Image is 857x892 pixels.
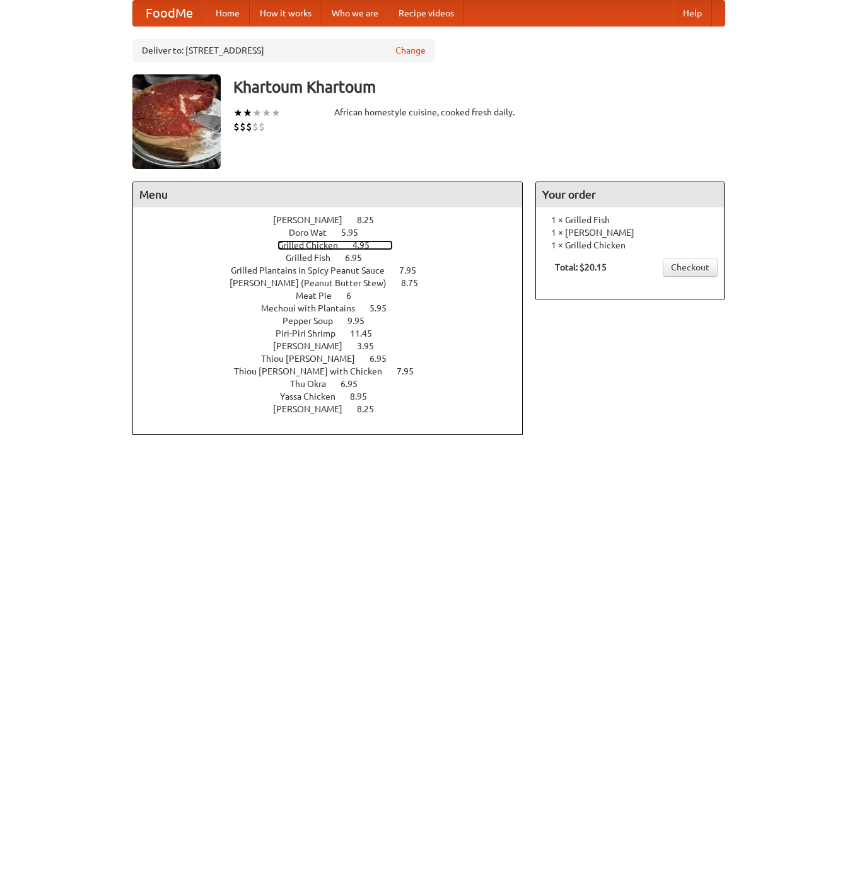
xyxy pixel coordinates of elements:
[243,106,252,120] li: ★
[290,379,381,389] a: Thu Okra 6.95
[246,120,252,134] li: $
[286,253,343,263] span: Grilled Fish
[262,106,271,120] li: ★
[289,228,339,238] span: Doro Wat
[345,253,375,263] span: 6.95
[283,316,388,326] a: Pepper Soup 9.95
[273,215,355,225] span: [PERSON_NAME]
[280,391,348,402] span: Yassa Chicken
[322,1,388,26] a: Who we are
[401,278,431,288] span: 8.75
[233,74,725,100] h3: Khartoum Khartoum
[334,106,523,119] div: African homestyle cuisine, cooked fresh daily.
[346,291,364,301] span: 6
[542,226,718,239] li: 1 × [PERSON_NAME]
[206,1,250,26] a: Home
[261,354,410,364] a: Thiou [PERSON_NAME] 6.95
[280,391,390,402] a: Yassa Chicken 8.95
[289,228,382,238] a: Doro Wat 5.95
[261,354,368,364] span: Thiou [PERSON_NAME]
[290,379,339,389] span: Thu Okra
[230,278,441,288] a: [PERSON_NAME] (Peanut Butter Stew) 8.75
[341,228,371,238] span: 5.95
[347,316,377,326] span: 9.95
[542,239,718,252] li: 1 × Grilled Chicken
[350,391,380,402] span: 8.95
[388,1,464,26] a: Recipe videos
[273,404,397,414] a: [PERSON_NAME] 8.25
[555,262,607,272] b: Total: $20.15
[370,303,399,313] span: 5.95
[273,341,397,351] a: [PERSON_NAME] 3.95
[673,1,712,26] a: Help
[132,39,435,62] div: Deliver to: [STREET_ADDRESS]
[231,265,397,275] span: Grilled Plantains in Spicy Peanut Sauce
[283,316,346,326] span: Pepper Soup
[542,214,718,226] li: 1 × Grilled Fish
[234,366,395,376] span: Thiou [PERSON_NAME] with Chicken
[240,120,246,134] li: $
[133,1,206,26] a: FoodMe
[273,341,355,351] span: [PERSON_NAME]
[276,328,395,339] a: Piri-Piri Shrimp 11.45
[357,404,387,414] span: 8.25
[273,215,397,225] a: [PERSON_NAME] 8.25
[273,404,355,414] span: [PERSON_NAME]
[276,328,348,339] span: Piri-Piri Shrimp
[277,240,393,250] a: Grilled Chicken 4.95
[234,366,437,376] a: Thiou [PERSON_NAME] with Chicken 7.95
[271,106,281,120] li: ★
[261,303,410,313] a: Mechoui with Plantains 5.95
[133,182,523,207] h4: Menu
[233,106,243,120] li: ★
[233,120,240,134] li: $
[395,44,426,57] a: Change
[252,120,259,134] li: $
[350,328,385,339] span: 11.45
[399,265,429,275] span: 7.95
[277,240,351,250] span: Grilled Chicken
[353,240,382,250] span: 4.95
[231,265,440,275] a: Grilled Plantains in Spicy Peanut Sauce 7.95
[357,341,387,351] span: 3.95
[296,291,344,301] span: Meat Pie
[132,74,221,169] img: angular.jpg
[341,379,370,389] span: 6.95
[252,106,262,120] li: ★
[259,120,265,134] li: $
[250,1,322,26] a: How it works
[261,303,368,313] span: Mechoui with Plantains
[397,366,426,376] span: 7.95
[296,291,375,301] a: Meat Pie 6
[286,253,385,263] a: Grilled Fish 6.95
[536,182,724,207] h4: Your order
[230,278,399,288] span: [PERSON_NAME] (Peanut Butter Stew)
[663,258,718,277] a: Checkout
[370,354,399,364] span: 6.95
[357,215,387,225] span: 8.25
